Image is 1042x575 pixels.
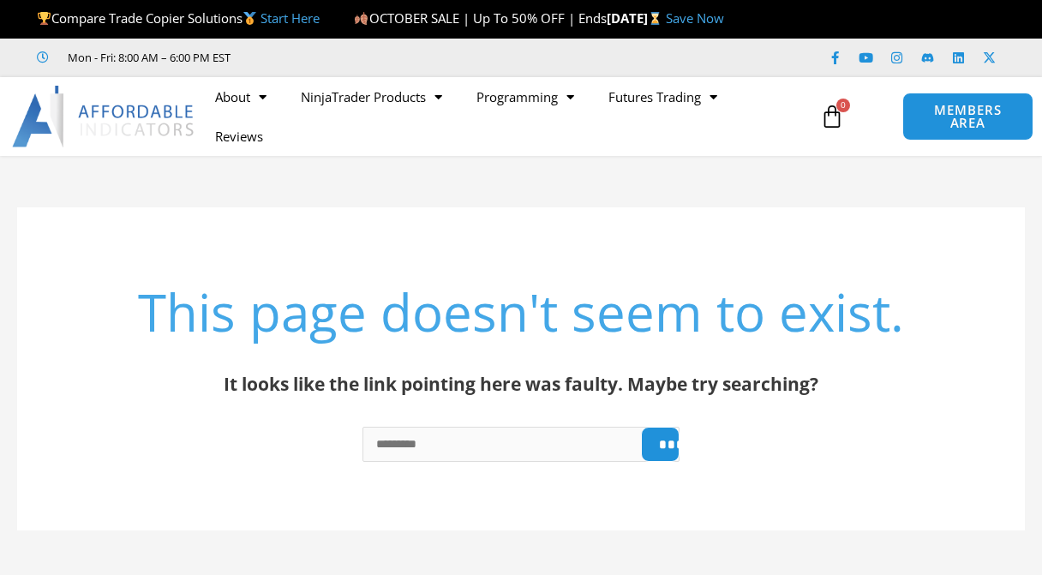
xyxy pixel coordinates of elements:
[243,12,256,25] img: 🥇
[260,9,320,27] a: Start Here
[591,77,734,117] a: Futures Trading
[902,93,1033,141] a: MEMBERS AREA
[666,9,724,27] a: Save Now
[37,9,320,27] span: Compare Trade Copier Solutions
[198,117,280,156] a: Reviews
[103,368,939,401] div: It looks like the link pointing here was faulty. Maybe try searching?
[255,49,512,66] iframe: Customer reviews powered by Trustpilot
[607,9,666,27] strong: [DATE]
[354,9,606,27] span: OCTOBER SALE | Up To 50% OFF | Ends
[459,77,591,117] a: Programming
[794,92,870,141] a: 0
[103,276,939,348] h1: This page doesn't seem to exist.
[836,99,850,112] span: 0
[920,104,1015,129] span: MEMBERS AREA
[12,86,196,147] img: LogoAI | Affordable Indicators – NinjaTrader
[355,12,368,25] img: 🍂
[63,47,231,68] span: Mon - Fri: 8:00 AM – 6:00 PM EST
[284,77,459,117] a: NinjaTrader Products
[198,77,284,117] a: About
[198,77,813,156] nav: Menu
[38,12,51,25] img: 🏆
[649,12,662,25] img: ⌛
